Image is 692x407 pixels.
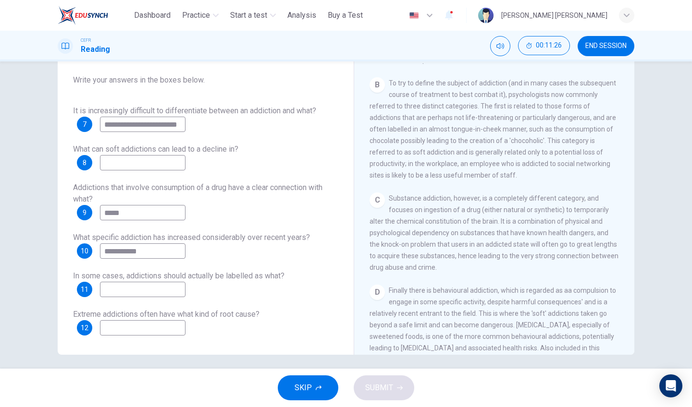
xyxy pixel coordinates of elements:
[134,10,171,21] span: Dashboard
[578,36,634,56] button: END SESSION
[182,10,210,21] span: Practice
[226,7,280,24] button: Start a test
[73,310,259,319] span: Extreme addictions often have what kind of root cause?
[81,37,91,44] span: CEFR
[287,10,316,21] span: Analysis
[585,42,627,50] span: END SESSION
[81,248,88,254] span: 10
[58,6,108,25] img: ELTC logo
[370,285,385,300] div: D
[284,7,320,24] button: Analysis
[370,192,385,208] div: C
[81,324,88,331] span: 12
[370,194,618,271] span: Substance addiction, however, is a completely different category, and focuses on ingestion of a d...
[73,144,238,154] span: What can soft addictions can lead to a decline in?
[659,374,682,397] div: Open Intercom Messenger
[490,36,510,56] div: Mute
[536,42,562,49] span: 00:11:26
[370,77,385,93] div: B
[81,286,88,293] span: 11
[478,8,494,23] img: Profile picture
[58,6,130,25] a: ELTC logo
[518,36,570,55] button: 00:11:26
[328,10,363,21] span: Buy a Test
[83,159,86,166] span: 8
[295,381,312,395] span: SKIP
[81,44,110,55] h1: Reading
[501,10,607,21] div: [PERSON_NAME] [PERSON_NAME]
[324,7,367,24] button: Buy a Test
[73,233,310,242] span: What specific addiction has increased considerably over recent years?
[178,7,222,24] button: Practice
[230,10,267,21] span: Start a test
[278,375,338,400] button: SKIP
[408,12,420,19] img: en
[73,271,284,280] span: In some cases, addictions should actually be labelled as what?
[83,121,86,128] span: 7
[370,79,616,179] span: To try to define the subject of addiction (and in many cases the subsequent course of treatment t...
[130,7,174,24] button: Dashboard
[83,209,86,216] span: 9
[370,287,616,386] span: Finally there is behavioural addiction, which is regarded as aa compulsion to engage in some spec...
[518,36,570,56] div: Hide
[73,106,316,115] span: It is increasingly difficult to differentiate between an addiction and what?
[73,183,322,203] span: Addictions that involve consumption of a drug have a clear connection with what?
